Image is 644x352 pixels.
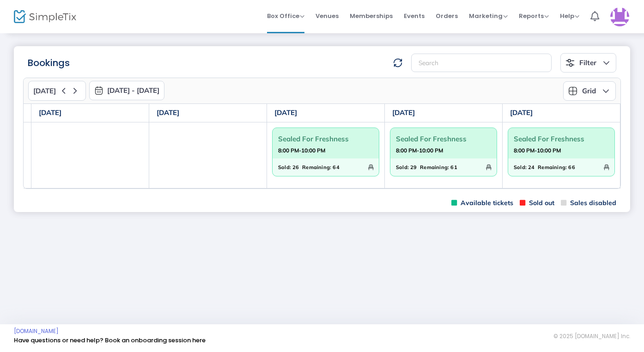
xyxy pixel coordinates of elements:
span: 64 [333,162,339,172]
span: Remaining: [420,162,449,172]
span: Sold: [396,162,409,172]
span: Available tickets [451,199,513,207]
span: 66 [568,162,575,172]
span: Orders [436,4,458,28]
a: Have questions or need help? Book an onboarding session here [14,336,206,345]
span: © 2025 [DOMAIN_NAME] Inc. [553,333,630,340]
button: Filter [560,53,616,73]
img: refresh-data [393,58,402,67]
input: Search [411,54,552,73]
span: Sealed For Freshness [514,132,609,146]
th: [DATE] [267,104,385,122]
span: Reports [519,12,549,20]
button: [DATE] [28,81,86,101]
strong: 8:00 PM-10:00 PM [278,145,325,156]
img: filter [565,58,575,67]
span: [DATE] [33,87,56,95]
span: Venues [316,4,339,28]
th: [DATE] [385,104,503,122]
span: 24 [528,162,535,172]
button: Grid [563,81,616,101]
span: Help [560,12,579,20]
span: 61 [450,162,457,172]
span: Remaining: [302,162,331,172]
span: Sales disabled [561,199,616,207]
strong: 8:00 PM-10:00 PM [514,145,561,156]
button: [DATE] - [DATE] [89,81,164,100]
span: Marketing [469,12,508,20]
span: Sold: [278,162,291,172]
img: grid [568,86,577,96]
th: [DATE] [31,104,149,122]
a: [DOMAIN_NAME] [14,328,59,335]
span: 29 [410,162,417,172]
span: Sealed For Freshness [278,132,373,146]
span: Sold: [514,162,527,172]
span: 26 [292,162,299,172]
span: Sold out [520,199,554,207]
span: Sealed For Freshness [396,132,491,146]
th: [DATE] [149,104,267,122]
th: [DATE] [503,104,620,122]
span: Events [404,4,425,28]
span: Memberships [350,4,393,28]
img: monthly [94,86,103,95]
span: Box Office [267,12,304,20]
strong: 8:00 PM-10:00 PM [396,145,443,156]
span: Remaining: [538,162,567,172]
m-panel-title: Bookings [28,56,70,70]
